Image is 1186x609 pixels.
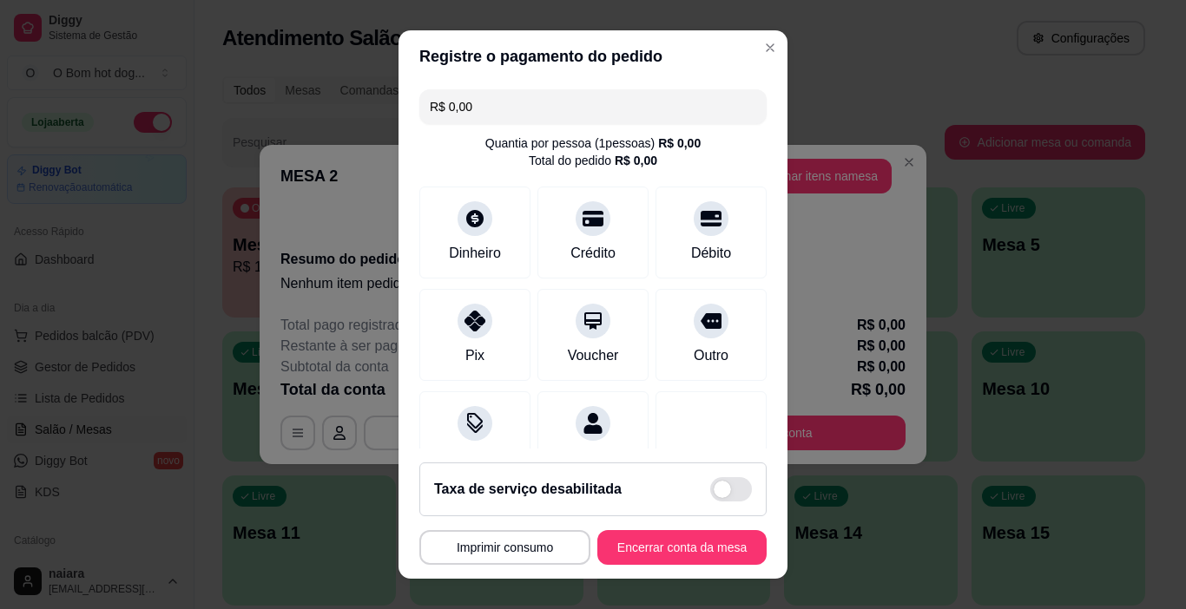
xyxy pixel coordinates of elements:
[434,479,622,500] h2: Taxa de serviço desabilitada
[691,243,731,264] div: Débito
[756,34,784,62] button: Close
[430,89,756,124] input: Ex.: hambúrguer de cordeiro
[399,30,787,82] header: Registre o pagamento do pedido
[419,530,590,565] button: Imprimir consumo
[485,134,701,152] div: Quantia por pessoa ( 1 pessoas)
[694,345,728,366] div: Outro
[570,243,616,264] div: Crédito
[615,152,657,169] div: R$ 0,00
[465,345,484,366] div: Pix
[658,134,701,152] div: R$ 0,00
[449,243,501,264] div: Dinheiro
[597,530,767,565] button: Encerrar conta da mesa
[568,345,619,366] div: Voucher
[529,152,657,169] div: Total do pedido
